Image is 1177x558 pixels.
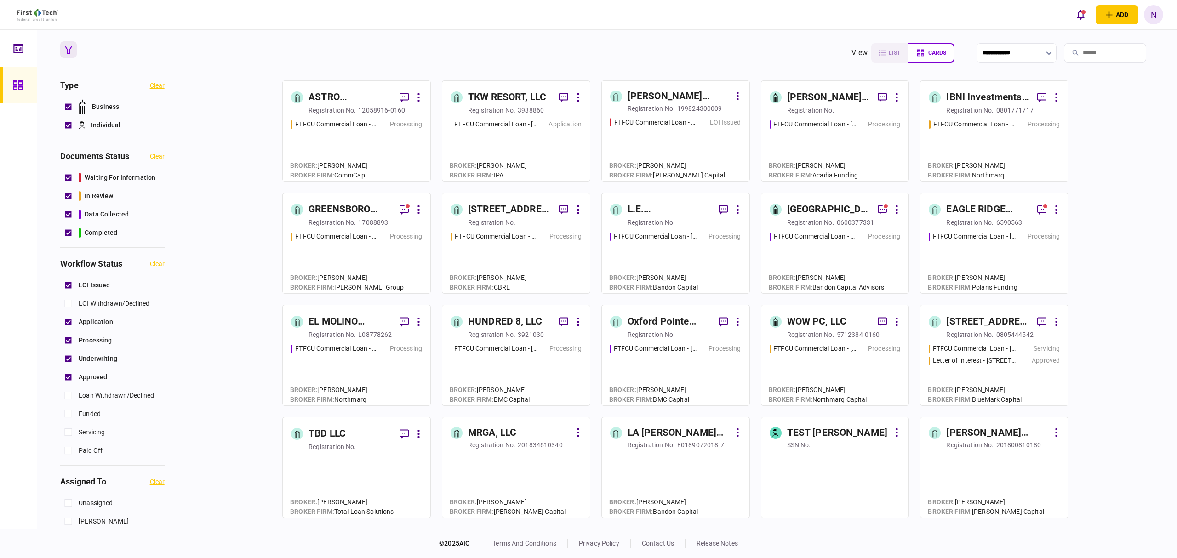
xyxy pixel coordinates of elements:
[946,440,994,450] div: registration no.
[549,120,581,129] div: Application
[928,508,972,515] span: broker firm :
[290,497,394,507] div: [PERSON_NAME]
[769,396,813,403] span: broker firm :
[85,210,129,219] span: data collected
[549,232,582,241] div: Processing
[79,299,149,308] span: LOI Withdrawn/Declined
[79,409,101,419] span: Funded
[282,193,431,294] a: GREENSBORO ESTATES LLCregistration no.17088893FTFCU Commercial Loan - 1770 Allens Circle Greensbo...
[290,162,317,169] span: Broker :
[309,330,356,339] div: registration no.
[450,161,527,171] div: [PERSON_NAME]
[150,260,165,268] button: clear
[290,508,334,515] span: broker firm :
[769,171,813,179] span: broker firm :
[946,330,994,339] div: registration no.
[290,498,317,506] span: Broker :
[851,47,868,58] div: view
[79,317,113,327] span: Application
[468,330,515,339] div: registration no.
[468,218,515,227] div: registration no.
[933,232,1016,241] div: FTFCU Commercial Loan - 26095 Kestrel Dr Evan Mills NY
[450,283,527,292] div: CBRE
[928,171,1005,180] div: Northmarq
[933,356,1016,365] div: Letter of Interest - 3711 Chester Avenue Cleveland
[928,396,972,403] span: broker firm :
[290,274,317,281] span: Broker :
[150,82,165,89] button: clear
[628,314,711,329] div: Oxford Pointe Partners Ltd.
[787,218,834,227] div: registration no.
[928,498,955,506] span: Broker :
[1096,5,1138,24] button: open adding identity options
[450,284,494,291] span: broker firm :
[450,497,566,507] div: [PERSON_NAME]
[787,314,846,329] div: WOW PC, LLC
[933,344,1016,353] div: FTFCU Commercial Loan - 8401 Chagrin Road Bainbridge Townshi
[928,274,955,281] span: Broker :
[928,273,1017,283] div: [PERSON_NAME]
[787,106,834,115] div: registration no.
[628,440,675,450] div: registration no.
[761,305,909,406] a: WOW PC, LLCregistration no.5712384-0160FTFCU Commercial Loan - 2203 Texas ParkwayProcessingBroker...
[928,171,972,179] span: broker firm :
[468,90,546,105] div: TKW RESORT, LLC
[609,161,725,171] div: [PERSON_NAME]
[946,314,1030,329] div: [STREET_ADDRESS], LLC
[920,80,1068,182] a: IBNI Investments, LLCregistration no.0801771717FTFCU Commercial Loan - 6 Uvalde Road Houston TX P...
[150,478,165,485] button: clear
[609,283,698,292] div: Bandon Capital
[609,274,636,281] span: Broker :
[79,517,129,526] span: [PERSON_NAME]
[769,162,796,169] span: Broker :
[454,344,537,353] div: FTFCU Commercial Loan - 3969 Morse Crossing Columbus
[609,385,689,395] div: [PERSON_NAME]
[787,90,871,105] div: [PERSON_NAME] Regency Partners LLC
[468,426,516,440] div: MRGA, LLC
[946,90,1030,105] div: IBNI Investments, LLC
[439,539,481,548] div: © 2025 AIO
[628,104,675,113] div: registration no.
[295,120,378,129] div: FTFCU Commercial Loan - 1650 S Carbon Ave Price UT
[1144,5,1163,24] button: N
[946,426,1049,440] div: [PERSON_NAME] COMMONS INVESTMENTS, LLC
[450,507,566,517] div: [PERSON_NAME] Capital
[609,171,725,180] div: [PERSON_NAME] Capital
[928,50,946,56] span: cards
[450,273,527,283] div: [PERSON_NAME]
[871,43,908,63] button: list
[79,446,103,456] span: Paid Off
[290,273,404,283] div: [PERSON_NAME]
[609,507,698,517] div: Bandon Capital
[609,508,653,515] span: broker firm :
[908,43,954,63] button: cards
[769,273,885,283] div: [PERSON_NAME]
[609,162,636,169] span: Broker :
[290,171,367,180] div: CommCap
[628,218,675,227] div: registration no.
[85,228,117,238] span: completed
[708,344,741,353] div: Processing
[868,344,900,353] div: Processing
[290,284,334,291] span: broker firm :
[60,81,79,90] h3: Type
[1034,344,1060,353] div: Servicing
[928,385,1022,395] div: [PERSON_NAME]
[868,120,900,129] div: Processing
[928,497,1044,507] div: [PERSON_NAME]
[946,218,994,227] div: registration no.
[282,417,431,518] a: TBD LLCregistration no.Broker:[PERSON_NAME]broker firm:Total Loan Solutions
[609,273,698,283] div: [PERSON_NAME]
[518,440,563,450] div: 201834610340
[697,540,738,547] a: release notes
[1028,120,1060,129] div: Processing
[920,417,1068,518] a: [PERSON_NAME] COMMONS INVESTMENTS, LLCregistration no.201800810180Broker:[PERSON_NAME]broker firm...
[468,202,552,217] div: [STREET_ADDRESS], LLC
[837,330,880,339] div: 5712384-0160
[787,330,834,339] div: registration no.
[769,274,796,281] span: Broker :
[295,232,378,241] div: FTFCU Commercial Loan - 1770 Allens Circle Greensboro GA
[601,80,750,182] a: [PERSON_NAME] ENTERPRISES, A [US_STATE] LIMITED PARTNERSHIPregistration no.199824300009FTFCU Comm...
[769,161,858,171] div: [PERSON_NAME]
[1032,356,1060,365] div: Approved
